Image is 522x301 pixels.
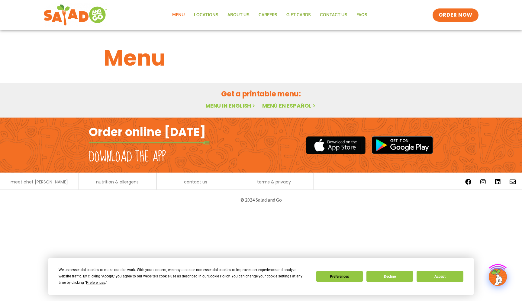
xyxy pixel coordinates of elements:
[257,180,291,184] a: terms & privacy
[104,42,418,74] h1: Menu
[439,11,472,19] span: ORDER NOW
[208,274,230,278] span: Cookie Policy
[366,271,413,282] button: Decline
[168,8,189,22] a: Menu
[262,102,317,109] a: Menú en español
[92,196,430,204] p: © 2024 Salad and Go
[11,180,68,184] a: meet chef [PERSON_NAME]
[89,149,166,166] h2: Download the app
[223,8,254,22] a: About Us
[86,280,105,285] span: Preferences
[184,180,207,184] a: contact us
[104,89,418,99] h2: Get a printable menu:
[372,136,433,154] img: google_play
[282,8,315,22] a: GIFT CARDS
[96,180,139,184] a: nutrition & allergens
[43,3,107,27] img: new-SAG-logo-768×292
[205,102,256,109] a: Menu in English
[254,8,282,22] a: Careers
[315,8,352,22] a: Contact Us
[189,8,223,22] a: Locations
[89,125,206,139] h2: Order online [DATE]
[417,271,463,282] button: Accept
[433,8,478,22] a: ORDER NOW
[59,267,309,286] div: We use essential cookies to make our site work. With your consent, we may also use non-essential ...
[316,271,363,282] button: Preferences
[89,141,210,144] img: fork
[168,8,372,22] nav: Menu
[48,258,474,295] div: Cookie Consent Prompt
[352,8,372,22] a: FAQs
[306,135,366,155] img: appstore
